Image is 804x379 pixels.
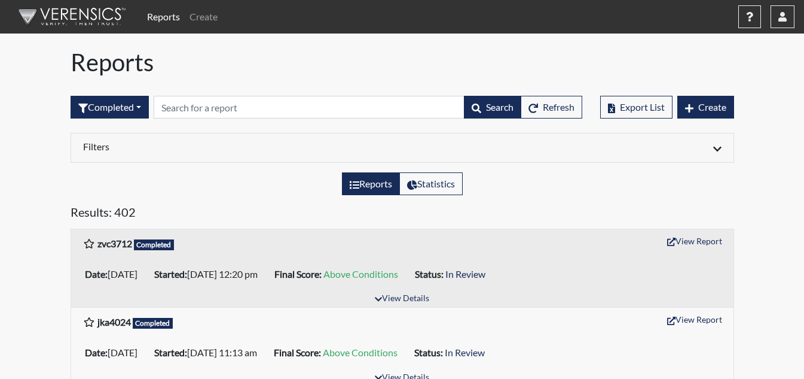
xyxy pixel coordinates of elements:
[464,96,521,119] button: Search
[185,5,222,29] a: Create
[71,48,734,77] h1: Reports
[600,96,672,119] button: Export List
[274,347,321,358] b: Final Score:
[80,265,149,284] li: [DATE]
[134,239,175,250] span: Completed
[369,291,435,307] button: View Details
[85,347,108,358] b: Date:
[74,141,730,155] div: Click to expand/collapse filters
[521,96,582,119] button: Refresh
[154,268,187,280] b: Started:
[620,101,665,113] span: Export List
[342,172,400,195] label: View the list of reports
[445,268,485,280] span: In Review
[543,101,574,113] span: Refresh
[662,310,727,329] button: View Report
[414,347,443,358] b: Status:
[71,96,149,119] div: Filter by interview status
[149,343,269,362] li: [DATE] 11:13 am
[154,96,464,119] input: Search by Registration ID, Interview Number, or Investigation Name.
[97,238,132,249] b: zvc3712
[486,101,513,113] span: Search
[83,141,393,152] h6: Filters
[97,316,131,328] b: jka4024
[85,268,108,280] b: Date:
[133,318,173,329] span: Completed
[142,5,185,29] a: Reports
[71,205,734,224] h5: Results: 402
[677,96,734,119] button: Create
[662,232,727,250] button: View Report
[445,347,485,358] span: In Review
[415,268,444,280] b: Status:
[323,268,398,280] span: Above Conditions
[698,101,726,113] span: Create
[149,265,270,284] li: [DATE] 12:20 pm
[323,347,398,358] span: Above Conditions
[154,347,187,358] b: Started:
[80,343,149,362] li: [DATE]
[274,268,322,280] b: Final Score:
[399,172,463,195] label: View statistics about completed interviews
[71,96,149,119] button: Completed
